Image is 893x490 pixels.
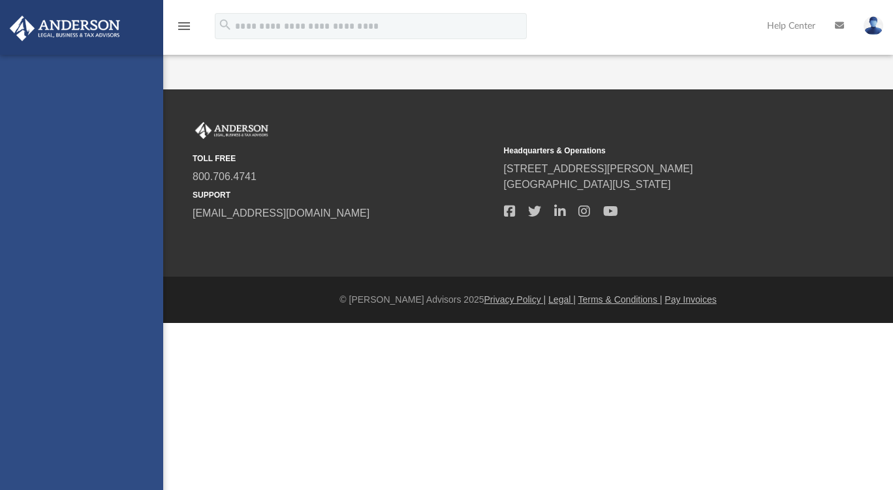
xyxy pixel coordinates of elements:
a: Pay Invoices [665,294,716,305]
a: Legal | [548,294,576,305]
small: TOLL FREE [193,153,495,164]
a: Terms & Conditions | [578,294,663,305]
i: menu [176,18,192,34]
i: search [218,18,232,32]
a: [GEOGRAPHIC_DATA][US_STATE] [504,179,671,190]
img: Anderson Advisors Platinum Portal [6,16,124,41]
img: Anderson Advisors Platinum Portal [193,122,271,139]
small: Headquarters & Operations [504,145,806,157]
a: [EMAIL_ADDRESS][DOMAIN_NAME] [193,207,369,219]
img: User Pic [864,16,883,35]
a: [STREET_ADDRESS][PERSON_NAME] [504,163,693,174]
a: 800.706.4741 [193,171,257,182]
a: Privacy Policy | [484,294,546,305]
div: © [PERSON_NAME] Advisors 2025 [163,293,893,307]
small: SUPPORT [193,189,495,201]
a: menu [176,25,192,34]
